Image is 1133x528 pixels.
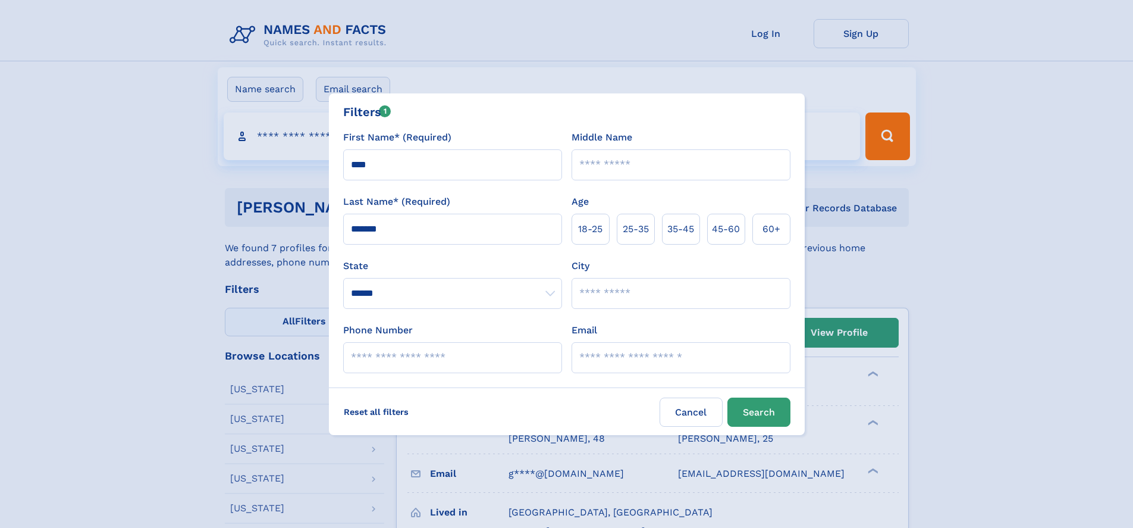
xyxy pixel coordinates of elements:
span: 25‑35 [623,222,649,236]
label: Reset all filters [336,398,416,426]
label: Cancel [660,398,723,427]
span: 18‑25 [578,222,602,236]
label: State [343,259,562,273]
label: Email [572,323,597,338]
span: 45‑60 [712,222,740,236]
button: Search [727,398,790,427]
label: Last Name* (Required) [343,195,450,209]
label: Phone Number [343,323,413,338]
span: 35‑45 [667,222,694,236]
label: First Name* (Required) [343,130,451,145]
label: Age [572,195,589,209]
label: City [572,259,589,273]
span: 60+ [762,222,780,236]
label: Middle Name [572,130,632,145]
div: Filters [343,103,391,121]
